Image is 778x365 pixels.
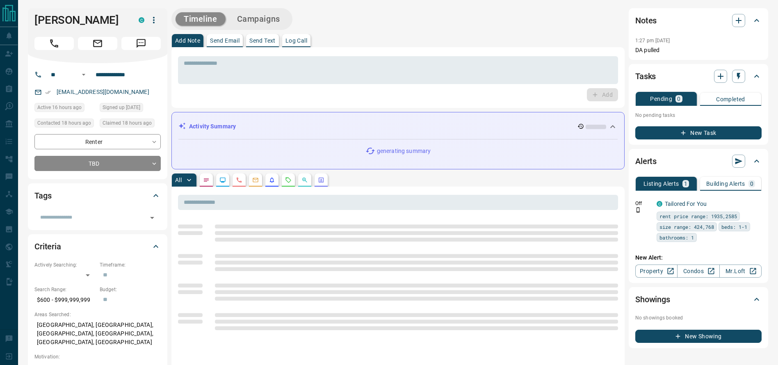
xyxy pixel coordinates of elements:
[635,46,762,55] p: DA pulled
[146,212,158,224] button: Open
[100,286,161,293] p: Budget:
[34,353,161,360] p: Motivation:
[175,177,182,183] p: All
[34,261,96,269] p: Actively Searching:
[721,223,747,231] span: beds: 1-1
[34,237,161,256] div: Criteria
[100,119,161,130] div: Tue Sep 16 2025
[34,186,161,205] div: Tags
[318,177,324,183] svg: Agent Actions
[659,223,714,231] span: size range: 424,768
[103,103,140,112] span: Signed up [DATE]
[57,89,149,95] a: [EMAIL_ADDRESS][DOMAIN_NAME]
[34,14,126,27] h1: [PERSON_NAME]
[665,201,707,207] a: Tailored For You
[269,177,275,183] svg: Listing Alerts
[175,38,200,43] p: Add Note
[34,156,161,171] div: TBD
[210,38,240,43] p: Send Email
[657,201,662,207] div: condos.ca
[635,314,762,322] p: No showings booked
[635,290,762,309] div: Showings
[121,37,161,50] span: Message
[203,177,210,183] svg: Notes
[45,89,51,95] svg: Email Verified
[37,103,82,112] span: Active 16 hours ago
[635,253,762,262] p: New Alert:
[252,177,259,183] svg: Emails
[635,14,657,27] h2: Notes
[285,38,307,43] p: Log Call
[34,189,51,202] h2: Tags
[34,119,96,130] div: Tue Sep 16 2025
[635,11,762,30] div: Notes
[301,177,308,183] svg: Opportunities
[659,233,694,242] span: bathrooms: 1
[635,330,762,343] button: New Showing
[34,103,96,114] div: Tue Sep 16 2025
[643,181,679,187] p: Listing Alerts
[79,70,89,80] button: Open
[750,181,753,187] p: 0
[34,134,161,149] div: Renter
[635,126,762,139] button: New Task
[34,37,74,50] span: Call
[37,119,91,127] span: Contacted 18 hours ago
[635,151,762,171] div: Alerts
[178,119,618,134] div: Activity Summary
[219,177,226,183] svg: Lead Browsing Activity
[78,37,117,50] span: Email
[635,293,670,306] h2: Showings
[635,109,762,121] p: No pending tasks
[635,207,641,213] svg: Push Notification Only
[176,12,226,26] button: Timeline
[34,293,96,307] p: $600 - $999,999,999
[103,119,152,127] span: Claimed 18 hours ago
[34,240,61,253] h2: Criteria
[100,103,161,114] div: Tue Jul 04 2023
[377,147,431,155] p: generating summary
[635,200,652,207] p: Off
[189,122,236,131] p: Activity Summary
[236,177,242,183] svg: Calls
[229,12,288,26] button: Campaigns
[716,96,745,102] p: Completed
[34,318,161,349] p: [GEOGRAPHIC_DATA], [GEOGRAPHIC_DATA], [GEOGRAPHIC_DATA], [GEOGRAPHIC_DATA], [GEOGRAPHIC_DATA], [G...
[635,155,657,168] h2: Alerts
[677,96,680,102] p: 0
[100,261,161,269] p: Timeframe:
[635,70,656,83] h2: Tasks
[706,181,745,187] p: Building Alerts
[285,177,292,183] svg: Requests
[249,38,276,43] p: Send Text
[34,311,161,318] p: Areas Searched:
[650,96,672,102] p: Pending
[719,265,762,278] a: Mr.Loft
[635,66,762,86] div: Tasks
[677,265,719,278] a: Condos
[659,212,737,220] span: rent price range: 1935,2585
[34,286,96,293] p: Search Range:
[635,265,678,278] a: Property
[635,38,670,43] p: 1:27 pm [DATE]
[684,181,687,187] p: 1
[139,17,144,23] div: condos.ca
